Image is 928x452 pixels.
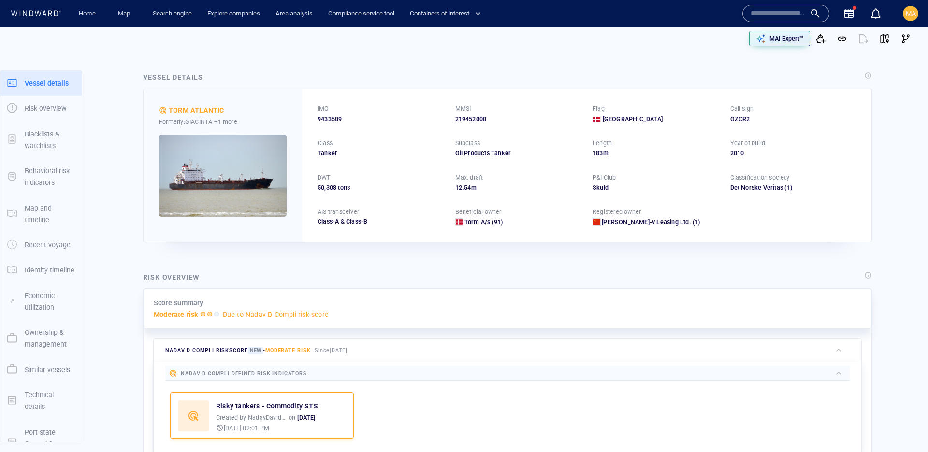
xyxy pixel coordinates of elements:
[0,121,82,159] button: Blacklists & watchlists
[25,264,74,276] p: Identity timeline
[0,438,82,448] a: Port state Control & Casualties
[203,5,264,22] a: Explore companies
[455,105,471,113] p: MMSI
[406,5,489,22] button: Containers of interest
[324,5,398,22] a: Compliance service tool
[593,105,605,113] p: Flag
[464,218,491,226] span: Torm A/s
[730,105,754,113] p: Call sign
[602,218,700,226] a: [PERSON_NAME]-v Leasing Ltd. (1)
[490,218,503,226] span: (91)
[593,173,616,182] p: P&I Club
[297,413,315,422] p: [DATE]
[769,34,803,43] p: MAI Expert™
[159,135,287,217] img: 5905c34d3d438c4c7ce2c0af_0
[0,357,82,382] button: Similar vessels
[455,139,480,148] p: Subclass
[25,364,70,376] p: Similar vessels
[0,209,82,218] a: Map and timeline
[25,77,69,89] p: Vessel details
[265,347,311,354] span: Moderate risk
[165,347,311,354] span: Nadav D Compli risk score -
[159,117,287,127] div: Formerly: GIACINTA
[730,149,856,158] div: 2010
[730,183,856,192] div: Det Norske Veritas
[154,297,203,309] p: Score summary
[75,5,100,22] a: Home
[315,347,348,354] span: Since [DATE]
[72,5,102,22] button: Home
[464,184,471,191] span: 54
[318,139,333,148] p: Class
[0,257,82,283] button: Identity timeline
[318,149,444,158] div: Tanker
[749,31,810,46] button: MAI Expert™
[593,139,612,148] p: Length
[114,5,137,22] a: Map
[593,183,719,192] div: Skuld
[272,5,317,22] a: Area analysis
[906,10,916,17] span: MA
[0,172,82,181] a: Behavioral risk indicators
[462,184,464,191] span: .
[0,135,82,144] a: Blacklists & watchlists
[169,105,224,116] div: TORM ATLANTIC
[318,105,329,113] p: IMO
[25,239,71,251] p: Recent voyage
[25,389,75,413] p: Technical details
[0,320,82,357] button: Ownership & management
[0,296,82,305] a: Economic utilization
[25,165,75,189] p: Behavioral risk indicators
[471,184,477,191] span: m
[224,424,269,433] p: [DATE] 02:01 PM
[410,8,481,19] span: Containers of interest
[730,139,766,148] p: Year of build
[154,309,199,320] p: Moderate risk
[593,150,603,157] span: 183
[730,183,783,192] div: Det Norske Veritas
[216,400,318,412] a: Risky tankers - Commodity STS
[0,158,82,196] button: Behavioral risk indicators
[318,208,359,216] p: AIS transceiver
[810,28,831,49] button: Add to vessel list
[339,218,367,225] span: Class-B
[870,8,882,19] div: Notification center
[455,115,581,123] div: 219452000
[831,28,853,49] button: Get link
[0,333,82,343] a: Ownership & management
[0,104,82,113] a: Risk overview
[455,208,502,216] p: Beneficial owner
[318,115,342,123] span: 9433509
[149,5,196,22] button: Search engine
[25,128,75,152] p: Blacklists & watchlists
[214,117,237,127] p: +1 more
[691,218,700,226] span: (1)
[730,173,789,182] p: Classification society
[0,364,82,374] a: Similar vessels
[603,115,663,123] span: [GEOGRAPHIC_DATA]
[341,218,345,225] span: &
[603,150,609,157] span: m
[901,4,920,23] button: MA
[143,72,203,83] div: Vessel details
[887,408,921,445] iframe: Chat
[0,96,82,121] button: Risk overview
[593,208,641,216] p: Registered owner
[874,28,895,49] button: View on map
[25,202,75,226] p: Map and timeline
[0,240,82,249] a: Recent voyage
[223,309,329,320] p: Due to Nadav D Compli risk score
[0,71,82,96] button: Vessel details
[248,413,287,422] p: NadavDavidson2
[216,413,316,422] p: Created by on
[0,265,82,274] a: Identity timeline
[0,78,82,87] a: Vessel details
[455,149,581,158] div: Oil Products Tanker
[0,232,82,257] button: Recent voyage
